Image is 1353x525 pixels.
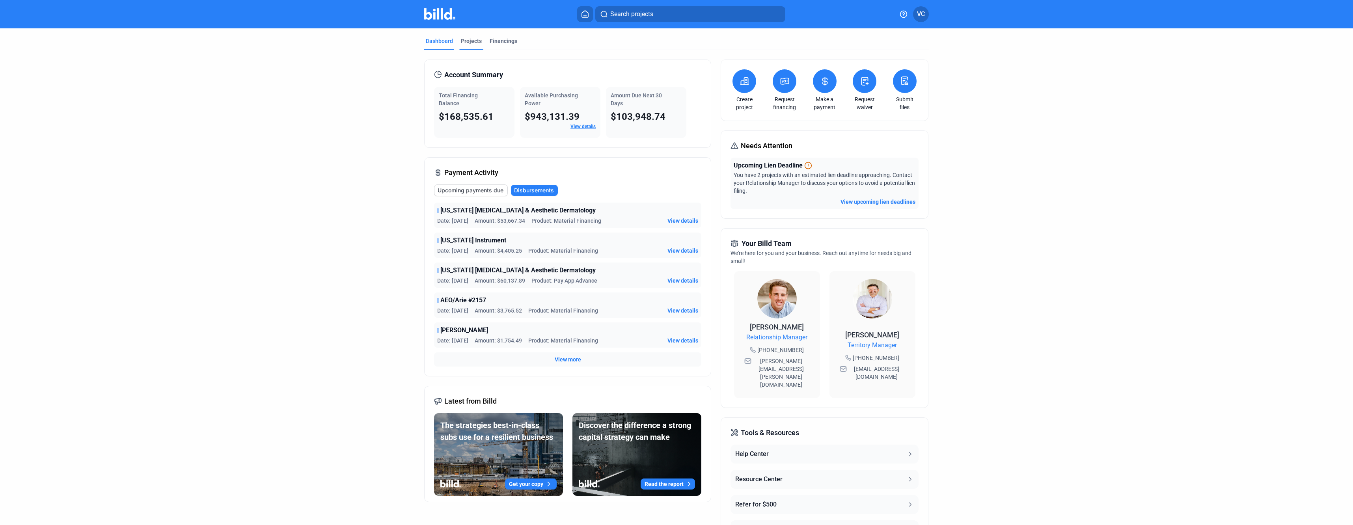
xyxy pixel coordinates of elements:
span: Search projects [610,9,653,19]
button: View upcoming lien deadlines [840,198,915,206]
img: Billd Company Logo [424,8,455,20]
button: Help Center [731,445,918,464]
a: Request waiver [851,95,878,111]
button: View details [667,337,698,344]
span: [EMAIL_ADDRESS][DOMAIN_NAME] [848,365,905,381]
button: Get your copy [505,478,557,490]
a: Make a payment [811,95,839,111]
div: The strategies best-in-class subs use for a resilient business [440,419,557,443]
a: View details [570,124,596,129]
span: Date: [DATE] [437,277,468,285]
span: Product: Material Financing [528,247,598,255]
span: $103,948.74 [611,111,665,122]
button: Disbursements [511,185,558,196]
button: Refer for $500 [731,495,918,514]
span: $943,131.39 [525,111,580,122]
span: Date: [DATE] [437,217,468,225]
span: Needs Attention [741,140,792,151]
div: Resource Center [735,475,783,484]
span: [PERSON_NAME][EMAIL_ADDRESS][PERSON_NAME][DOMAIN_NAME] [753,357,810,389]
button: Read the report [641,478,695,490]
span: Your Billd Team [742,238,792,249]
span: [US_STATE] [MEDICAL_DATA] & Aesthetic Dermatology [440,266,596,275]
span: AEO/Arie #2157 [440,296,486,305]
span: We're here for you and your business. Reach out anytime for needs big and small! [731,250,911,264]
span: [PERSON_NAME] [750,323,804,331]
button: Upcoming payments due [434,184,508,196]
button: Search projects [595,6,785,22]
span: Product: Material Financing [528,337,598,344]
span: Upcoming payments due [438,186,503,194]
button: Resource Center [731,470,918,489]
span: Upcoming Lien Deadline [734,161,803,170]
img: Relationship Manager [757,279,797,318]
span: You have 2 projects with an estimated lien deadline approaching. Contact your Relationship Manage... [734,172,915,194]
div: Help Center [735,449,769,459]
span: Latest from Billd [444,396,497,407]
div: Financings [490,37,517,45]
div: Refer for $500 [735,500,777,509]
span: Amount: $3,765.52 [475,307,522,315]
span: Total Financing Balance [439,92,478,106]
span: Date: [DATE] [437,307,468,315]
button: View more [555,356,581,363]
span: Amount: $1,754.49 [475,337,522,344]
span: Date: [DATE] [437,247,468,255]
span: [PERSON_NAME] [845,331,899,339]
span: [PHONE_NUMBER] [757,346,804,354]
span: Territory Manager [848,341,897,350]
div: Discover the difference a strong capital strategy can make [579,419,695,443]
span: [PHONE_NUMBER] [853,354,899,362]
button: VC [913,6,929,22]
span: Product: Material Financing [528,307,598,315]
span: Amount: $60,137.89 [475,277,525,285]
span: Payment Activity [444,167,498,178]
span: $168,535.61 [439,111,494,122]
div: Dashboard [426,37,453,45]
span: [US_STATE] [MEDICAL_DATA] & Aesthetic Dermatology [440,206,596,215]
span: VC [917,9,925,19]
span: Tools & Resources [741,427,799,438]
img: Territory Manager [853,279,892,318]
div: Projects [461,37,482,45]
a: Submit files [891,95,919,111]
span: Date: [DATE] [437,337,468,344]
a: Create project [731,95,758,111]
span: Product: Material Financing [531,217,601,225]
span: [US_STATE] Instrument [440,236,506,245]
span: Product: Pay App Advance [531,277,597,285]
button: View details [667,277,698,285]
button: View details [667,307,698,315]
span: Amount: $53,667.34 [475,217,525,225]
span: Relationship Manager [746,333,807,342]
span: Amount: $4,405.25 [475,247,522,255]
span: Disbursements [514,186,554,194]
span: Account Summary [444,69,503,80]
a: Request financing [771,95,798,111]
span: Available Purchasing Power [525,92,578,106]
span: [PERSON_NAME] [440,326,488,335]
button: View details [667,247,698,255]
span: Amount Due Next 30 Days [611,92,662,106]
button: View details [667,217,698,225]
